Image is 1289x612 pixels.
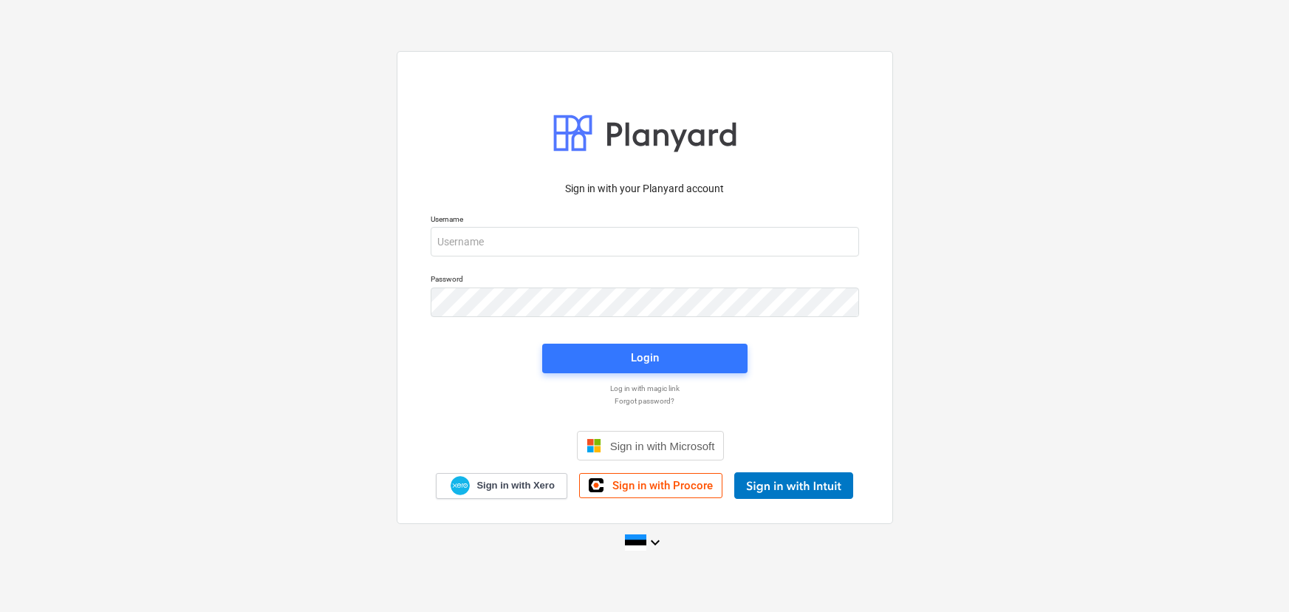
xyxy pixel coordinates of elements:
span: Sign in with Microsoft [610,440,715,452]
span: Sign in with Xero [476,479,554,492]
button: Login [542,344,748,373]
span: Sign in with Procore [612,479,713,492]
i: keyboard_arrow_down [646,534,664,551]
p: Username [431,214,859,227]
input: Username [431,227,859,256]
p: Sign in with your Planyard account [431,181,859,197]
a: Sign in with Procore [579,473,722,498]
a: Log in with magic link [423,384,866,393]
div: Login [631,348,659,367]
a: Sign in with Xero [436,473,567,499]
img: Xero logo [451,476,470,496]
p: Password [431,274,859,287]
img: Microsoft logo [587,438,601,453]
a: Forgot password? [423,396,866,406]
